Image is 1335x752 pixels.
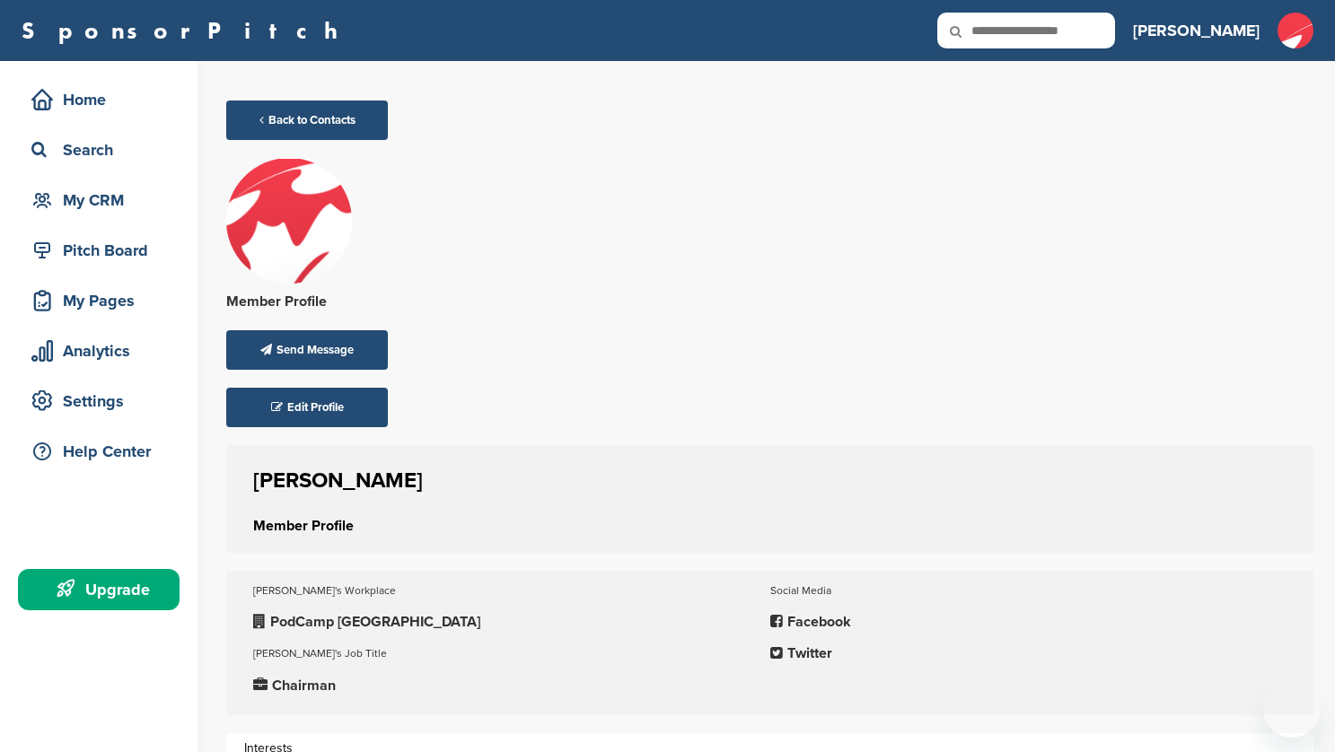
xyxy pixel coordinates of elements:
p: PodCamp [GEOGRAPHIC_DATA] [253,611,770,634]
div: My Pages [27,284,180,317]
a: Settings [18,380,180,422]
img: Untitled 1 [226,159,352,284]
div: Pitch Board [27,234,180,267]
p: [PERSON_NAME]'s Workplace [253,580,770,602]
a: [PERSON_NAME] [1133,11,1260,50]
div: Home [27,83,180,116]
div: Help Center [27,435,180,468]
a: Help Center [18,431,180,472]
a: Pitch Board [18,230,180,271]
a: SponsorPitch [22,19,349,42]
h1: [PERSON_NAME] [253,465,1287,497]
a: Home [18,79,180,120]
a: Edit Profile [226,388,388,427]
a: Upgrade [18,569,180,610]
p: Chairman [253,675,770,697]
a: Facebook [770,611,1287,634]
a: Twitter [770,643,1287,665]
iframe: Button to launch messaging window [1263,680,1321,738]
h3: [PERSON_NAME] [1133,18,1260,43]
h3: Member Profile [253,515,354,537]
div: Analytics [27,335,180,367]
a: My Pages [18,280,180,321]
p: Social Media [770,580,1287,602]
a: Back to Contacts [226,101,388,140]
a: My CRM [18,179,180,221]
p: [PERSON_NAME]'s Job Title [253,643,770,665]
a: Analytics [18,330,180,372]
div: Settings [27,385,180,417]
h3: Member Profile [226,291,388,312]
div: Search [27,134,180,166]
a: Send Message [226,330,388,370]
div: Upgrade [27,573,180,606]
a: Search [18,129,180,171]
div: My CRM [27,184,180,216]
